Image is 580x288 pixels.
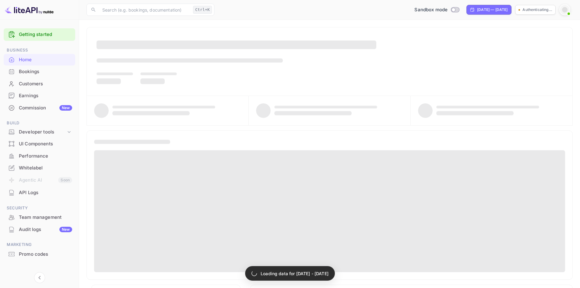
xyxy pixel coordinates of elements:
a: API Logs [4,187,75,198]
a: CommissionNew [4,102,75,113]
div: Performance [4,150,75,162]
div: Earnings [4,90,75,102]
div: CommissionNew [4,102,75,114]
div: Bookings [4,66,75,78]
span: Build [4,120,75,126]
a: UI Components [4,138,75,149]
div: Home [19,56,72,63]
a: Home [4,54,75,65]
div: UI Components [4,138,75,150]
button: Collapse navigation [34,272,45,283]
a: Bookings [4,66,75,77]
div: API Logs [19,189,72,196]
div: New [59,227,72,232]
div: Whitelabel [4,162,75,174]
div: API Logs [4,187,75,199]
a: Audit logsNew [4,224,75,235]
span: Marketing [4,241,75,248]
div: UI Components [19,140,72,148]
div: Home [4,54,75,66]
span: Security [4,205,75,212]
div: Commission [19,105,72,112]
div: Promo codes [4,248,75,260]
div: Bookings [19,68,72,75]
div: Performance [19,153,72,160]
div: Ctrl+K [193,6,212,14]
div: Customers [4,78,75,90]
img: LiteAPI logo [5,5,54,15]
a: Team management [4,212,75,223]
a: Earnings [4,90,75,101]
span: Business [4,47,75,54]
div: Developer tools [19,129,66,136]
div: Whitelabel [19,165,72,172]
a: Customers [4,78,75,89]
div: Earnings [19,92,72,99]
span: Sandbox mode [414,6,448,13]
a: Performance [4,150,75,162]
p: Loading data for [DATE] - [DATE] [261,270,329,277]
div: Audit logs [19,226,72,233]
div: Switch to Production mode [412,6,462,13]
div: New [59,105,72,111]
a: Getting started [19,31,72,38]
div: [DATE] — [DATE] [477,7,508,12]
div: Team management [19,214,72,221]
a: Whitelabel [4,162,75,173]
div: Getting started [4,28,75,41]
a: Promo codes [4,248,75,260]
div: Developer tools [4,127,75,137]
input: Search (e.g. bookings, documentation) [99,4,191,16]
p: Authenticating... [522,7,552,12]
div: Customers [19,80,72,87]
div: Promo codes [19,251,72,258]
